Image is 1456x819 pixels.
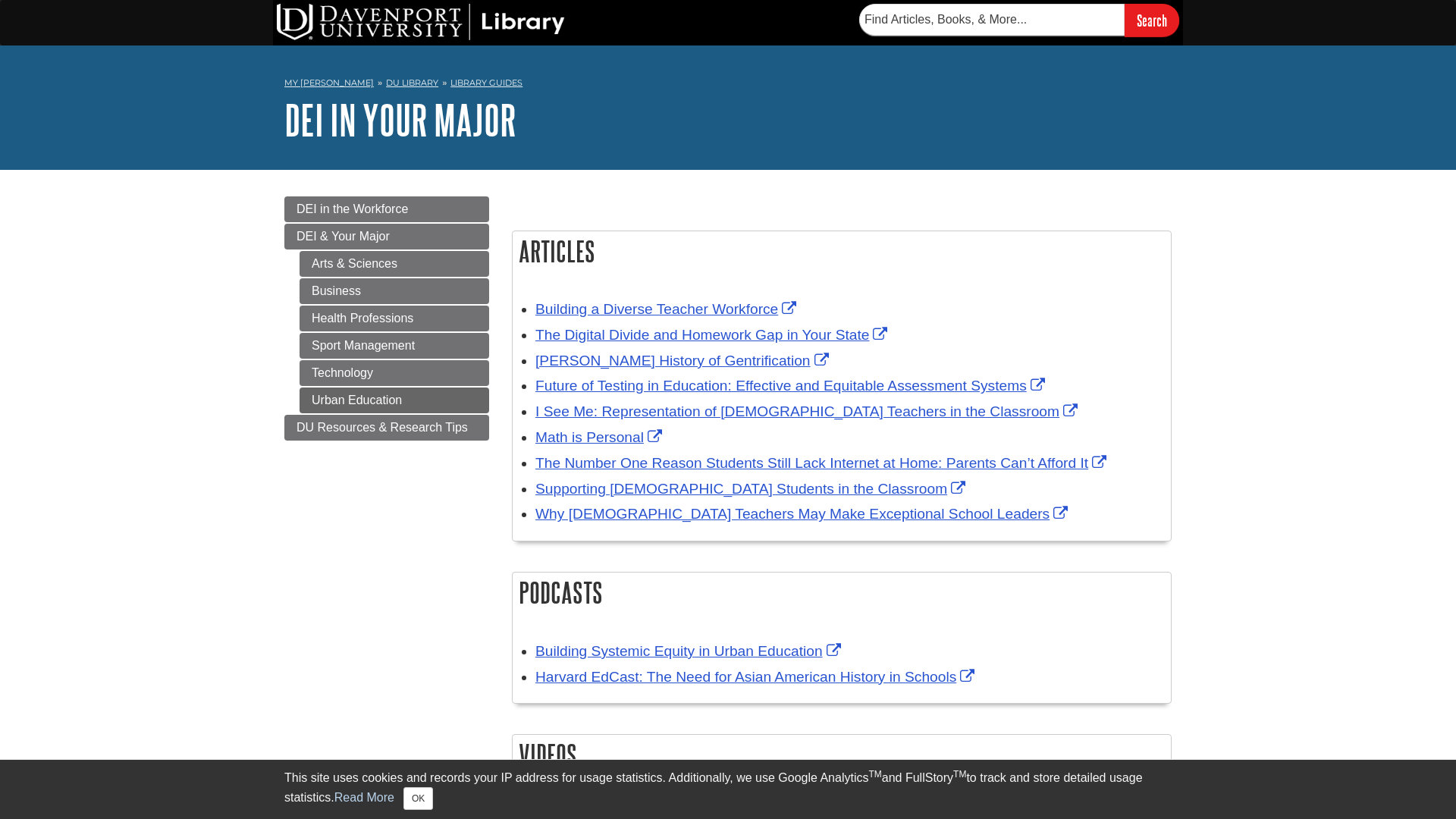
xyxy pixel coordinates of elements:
[284,196,489,441] div: Guide Pages
[450,77,522,88] a: Library Guides
[535,506,1072,522] a: Link opens in new window
[284,196,489,222] a: DEI in the Workforce
[535,669,978,685] a: Link opens in new window
[297,421,468,434] span: DU Resources & Research Tips
[284,769,1172,810] div: This site uses cookies and records your IP address for usage statistics. Additionally, we use Goo...
[513,573,1171,613] h2: Podcasts
[300,360,489,386] a: Technology
[277,4,565,40] img: DU Library
[300,278,489,304] a: Business
[284,73,1172,97] nav: breadcrumb
[334,791,394,804] a: Read More
[535,455,1110,471] a: Link opens in new window
[535,301,800,317] a: Link opens in new window
[386,77,438,88] a: DU Library
[859,4,1125,36] input: Find Articles, Books, & More...
[1125,4,1179,36] input: Search
[868,769,881,780] sup: TM
[535,327,891,343] a: Link opens in new window
[535,403,1081,419] a: Link opens in new window
[535,429,666,445] a: Link opens in new window
[859,4,1179,36] form: Searches DU Library's articles, books, and more
[297,202,408,215] span: DEI in the Workforce
[284,224,489,249] a: DEI & Your Major
[300,333,489,359] a: Sport Management
[513,735,1171,775] h2: Videos
[284,97,1172,143] h1: DEI in Your Major
[300,388,489,413] a: Urban Education
[403,787,433,810] button: Close
[300,251,489,277] a: Arts & Sciences
[953,769,966,780] sup: TM
[300,306,489,331] a: Health Professions
[284,77,374,89] a: My [PERSON_NAME]
[535,643,845,659] a: Link opens in new window
[284,415,489,441] a: DU Resources & Research Tips
[535,378,1049,394] a: Link opens in new window
[513,231,1171,271] h2: Articles
[297,230,390,243] span: DEI & Your Major
[535,481,969,497] a: Link opens in new window
[535,353,833,369] a: Link opens in new window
